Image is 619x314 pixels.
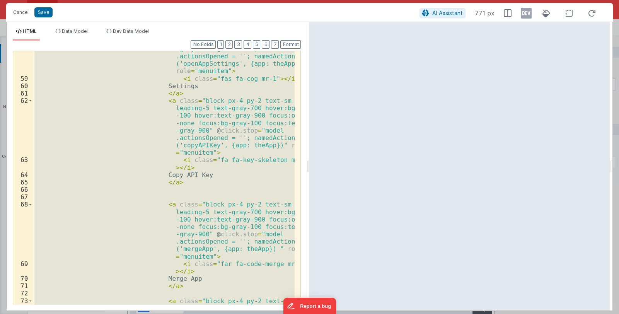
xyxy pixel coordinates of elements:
button: No Folds [191,40,216,49]
div: 60 [13,82,33,90]
span: Dev Data Model [113,28,149,34]
div: 65 [13,179,33,186]
div: 67 [13,193,33,201]
button: AI Assistant [419,8,466,18]
div: 63 [13,156,33,171]
div: 71 [13,282,33,290]
div: 69 [13,260,33,275]
div: 68 [13,201,33,260]
div: 61 [13,90,33,97]
span: HTML [23,28,37,34]
div: 62 [13,97,33,156]
span: Data Model [62,28,88,34]
button: 1 [217,40,224,49]
span: AI Assistant [432,10,463,16]
button: 3 [234,40,242,49]
button: Cancel [9,7,32,18]
button: 2 [225,40,233,49]
iframe: Marker.io feedback button [283,298,336,314]
button: Format [280,40,301,49]
div: 72 [13,290,33,297]
div: 59 [13,75,33,82]
button: Save [34,7,53,17]
button: 7 [271,40,279,49]
div: 66 [13,186,33,193]
button: 6 [262,40,269,49]
div: 70 [13,275,33,282]
span: 771 px [475,9,495,18]
button: 5 [253,40,260,49]
button: 4 [244,40,251,49]
div: 64 [13,171,33,179]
